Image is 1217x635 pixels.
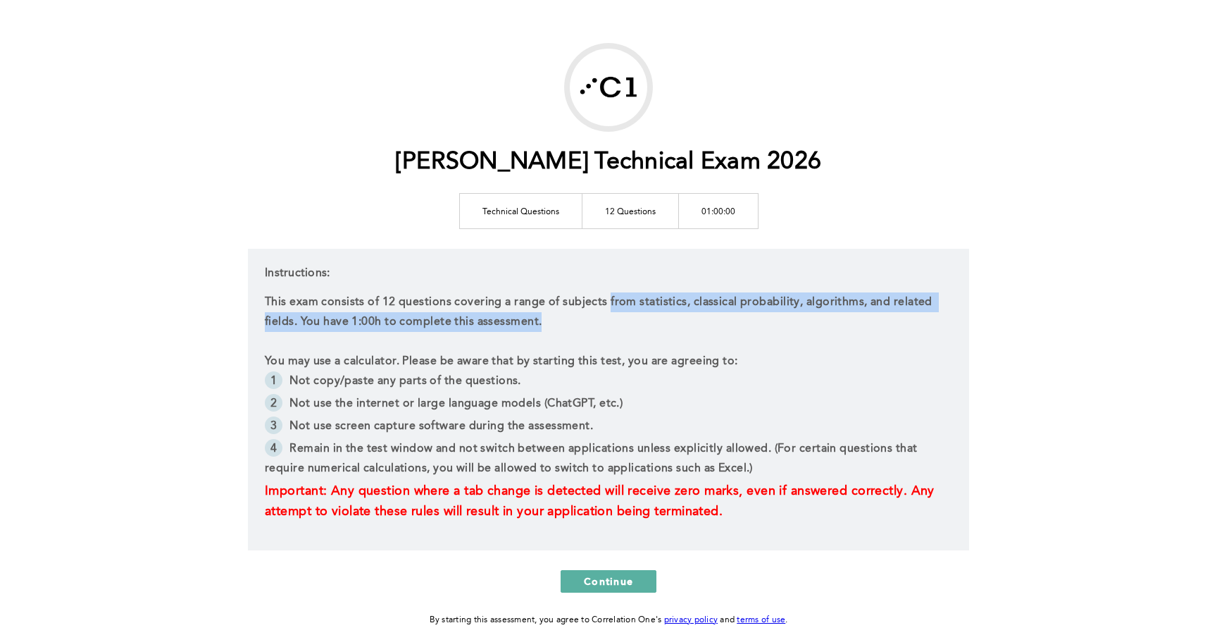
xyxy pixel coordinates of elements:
[248,249,969,550] div: Instructions:
[561,570,656,593] button: Continue
[265,292,952,332] p: This exam consists of 12 questions covering a range of subjects from statistics, classical probab...
[570,49,647,126] img: Marshall Wace
[265,485,938,518] span: Important: Any question where a tab change is detected will receive zero marks, even if answered ...
[664,616,718,624] a: privacy policy
[396,148,821,177] h1: [PERSON_NAME] Technical Exam 2026
[582,193,678,228] td: 12 Questions
[430,612,788,628] div: By starting this assessment, you agree to Correlation One's and .
[678,193,758,228] td: 01:00:00
[584,574,633,588] span: Continue
[265,439,952,481] li: Remain in the test window and not switch between applications unless explicitly allowed. (For cer...
[265,371,952,394] li: Not copy/paste any parts of the questions.
[265,417,952,439] li: Not use screen capture software during the assessment.
[459,193,582,228] td: Technical Questions
[737,616,785,624] a: terms of use
[265,394,952,417] li: Not use the internet or large language models (ChatGPT, etc.)
[265,352,952,371] p: You may use a calculator. Please be aware that by starting this test, you are agreeing to:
